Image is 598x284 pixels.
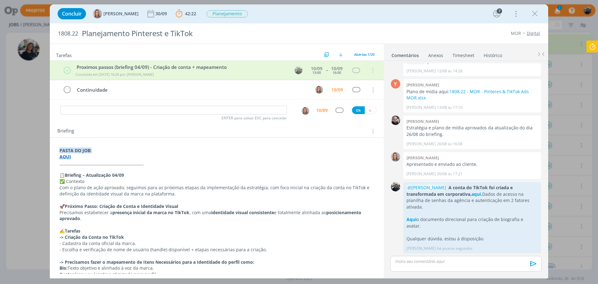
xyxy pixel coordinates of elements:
span: 1808.22 [58,30,78,37]
strong: posicionamento aprovado [59,209,363,222]
strong: Avatar: [59,271,75,277]
div: Planejamento Pinterest e TikTok [79,26,337,41]
strong: Tarefas [65,228,80,234]
p: Apresentado e enviado ao cliente. [406,161,538,167]
strong: presença inicial da marca no TikTok [112,209,189,215]
div: 10/09 [316,108,328,113]
a: 1808.22 - MOR - Pinteres & TikTok Ads MOR.xlsx [406,89,529,101]
span: Briefing [57,127,74,135]
p: [PERSON_NAME] [406,246,436,251]
p: Precisamos estabelecer a , com uma e totalmente alinhada ao . [59,209,374,222]
button: Planejamento [206,10,248,18]
span: [PERSON_NAME] [103,12,139,16]
img: A [391,152,400,161]
a: MOR [511,30,521,36]
img: arrow-down.svg [339,53,343,56]
b: [PERSON_NAME] [406,155,439,161]
p: [PERSON_NAME] [406,141,436,147]
strong: identidade visual consistente [211,209,274,215]
strong: A conta do TikTok foi criada e transformada em corporativa, [406,185,513,197]
b: [PERSON_NAME] [406,118,439,124]
div: dialog [50,4,548,278]
p: [PERSON_NAME] [406,68,436,74]
span: 13/08 às 17:10 [437,105,463,110]
strong: Próximo Passo: Criação de Conta e Identidade Visual [65,203,178,209]
p: Estratégia e plano de mídia aprovados da atualização do dia 26/08 do briefing. [406,125,538,137]
p: [PERSON_NAME] [406,171,436,177]
b: [PERSON_NAME] [406,82,439,88]
div: Y [391,79,400,89]
span: -- [326,68,328,72]
img: M [391,182,400,191]
div: 30/09 [155,12,168,16]
button: Ok [352,106,365,114]
span: 26/08 às 16:08 [437,141,463,147]
p: Com o plano de ação aprovado, seguimos para as próximas etapas da implementação da estratégia, co... [59,185,374,197]
span: 42:22 [185,11,196,17]
p: Dados de acesso na planilha de senhas da agência e autenticação em 2 fatores ativada. [406,185,538,210]
strong: PASTA DO JOB: [59,147,92,153]
div: 10/09 [311,66,322,71]
p: ✍️ [59,228,374,234]
button: Concluir [58,8,86,19]
span: Concluída em [DATE] 16:26 por [PERSON_NAME] [76,72,154,77]
span: Ícone ou logotipo otimizado para perfil. [75,271,157,277]
span: Concluir [62,11,82,16]
p: 🚀 [59,203,374,209]
p: - Escolha e verificação de nome de usuário (handle) disponível + etapas necessárias para a criação. [59,247,374,253]
span: @[PERSON_NAME] [407,185,446,190]
span: Abertas 1/20 [354,52,374,57]
a: aqui. [472,191,482,197]
strong: -> Criação da Conta no TikTok [59,234,124,240]
span: 26/08 às 17:21 [437,171,463,177]
a: Aqui [406,216,416,222]
img: A [301,107,309,115]
span: há poucos segundos [437,246,472,251]
p: o documento direcional para criação de biografia e avatar. [406,216,538,229]
span: Texto objetivo e alinhado à voz da marca. [68,265,154,271]
button: 7 [492,9,502,19]
button: 42:22 [174,9,198,19]
div: 10/09 [331,88,343,92]
a: Histórico [483,50,502,59]
img: A [93,9,102,18]
span: Planejamento [206,10,248,17]
a: Timesheet [452,50,475,59]
p: [PERSON_NAME] [406,105,436,110]
span: 12/08 às 14:28 [437,68,463,74]
button: A [301,107,310,115]
div: 16:00 [333,71,341,74]
button: A[PERSON_NAME] [93,9,139,18]
p: Qualquer dúvida, estou à disposição. [406,236,538,242]
strong: Briefing – Atualização 04/09 [65,172,124,178]
div: Anexos [428,52,443,59]
span: ENTER para salvar ESC para cancelar [221,116,287,121]
p: 📋 [59,172,374,178]
div: Proximos passos (briefing 04/09) - Criação de conta + mapeamento [74,64,289,71]
img: G [391,116,400,125]
img: A [315,86,323,94]
p: - Cadastro da conta oficial da marca. [59,240,374,247]
p: ✅ Contexto [59,178,374,185]
button: A [314,85,324,94]
strong: -> Precisamos fazer o mapeamento de Itens Necessários para a Identidade do perfil como: [59,259,254,265]
div: 10/09 [331,66,343,71]
a: Digital [527,30,540,36]
a: Comentários [391,50,419,59]
p: Plano de mídia aqui: [406,89,538,101]
p: _____________________________________________ [59,160,374,166]
div: Continuidade [74,86,309,94]
div: 13:00 [312,71,321,74]
span: Tarefas [56,51,72,58]
a: AQUI [59,154,71,160]
strong: Bio: [59,265,68,271]
div: 7 [497,8,502,14]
